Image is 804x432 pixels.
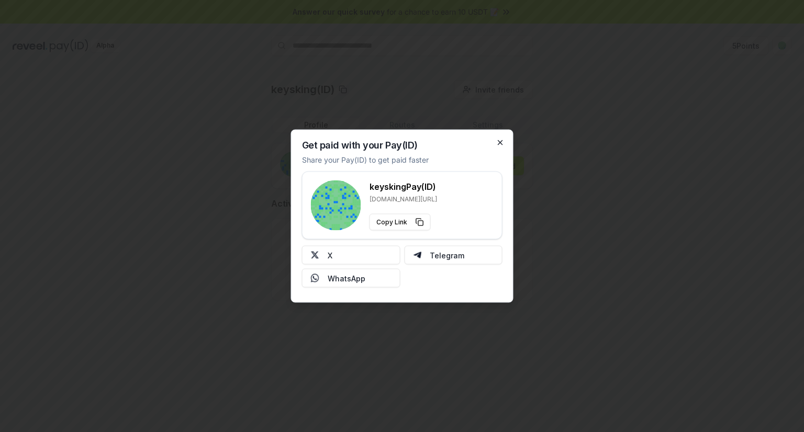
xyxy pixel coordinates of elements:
[370,180,437,193] h3: keysking Pay(ID)
[311,274,319,282] img: Whatsapp
[302,154,429,165] p: Share your Pay(ID) to get paid faster
[370,195,437,203] p: [DOMAIN_NAME][URL]
[302,141,418,150] h2: Get paid with your Pay(ID)
[302,246,400,265] button: X
[413,251,421,259] img: Telegram
[404,246,502,265] button: Telegram
[370,214,431,231] button: Copy Link
[302,269,400,288] button: WhatsApp
[311,251,319,259] img: X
